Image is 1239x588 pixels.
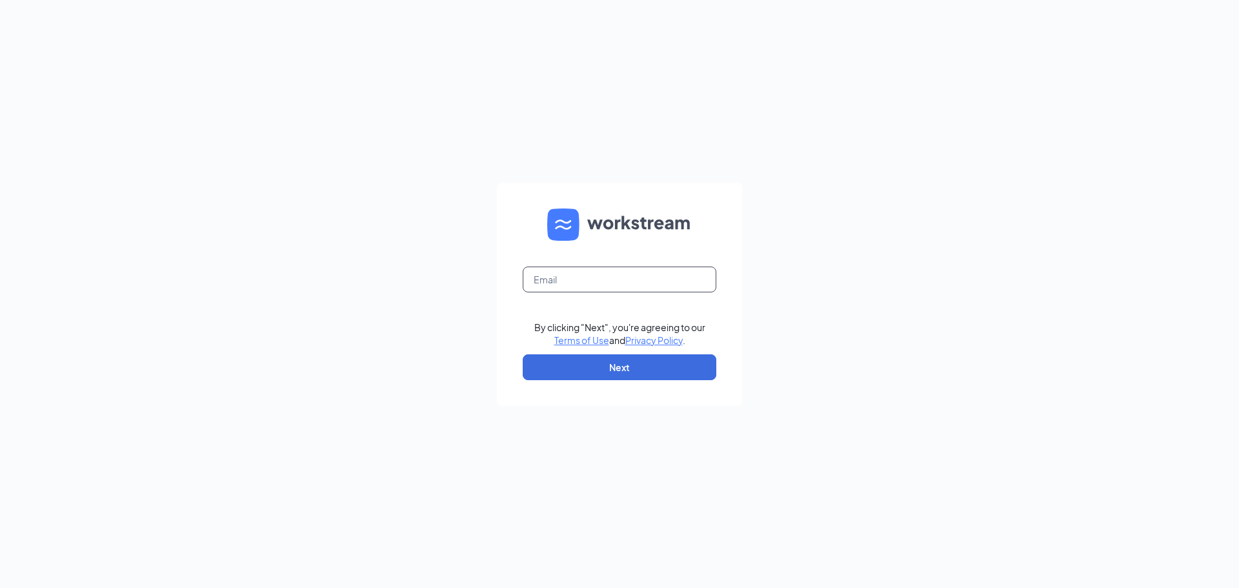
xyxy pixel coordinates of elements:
[625,334,683,346] a: Privacy Policy
[547,208,692,241] img: WS logo and Workstream text
[554,334,609,346] a: Terms of Use
[523,267,716,292] input: Email
[523,354,716,380] button: Next
[534,321,705,347] div: By clicking "Next", you're agreeing to our and .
